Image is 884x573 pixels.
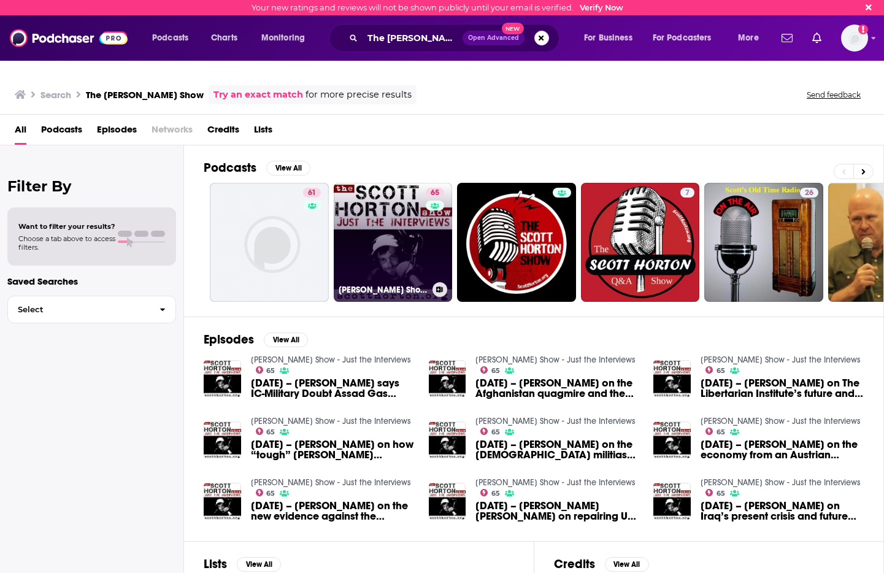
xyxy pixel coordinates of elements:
a: CreditsView All [554,556,649,572]
a: 04/06/17 – Philip Giraldi says IC-Military Doubt Assad Gas Narrative – The Scott Horton Show [251,378,414,399]
span: [DATE] – [PERSON_NAME] [PERSON_NAME] on repairing US-[GEOGRAPHIC_DATA] relations by understanding... [475,501,639,521]
a: 65 [256,489,275,496]
span: [DATE] – [PERSON_NAME] on the economy from an Austrian school perspective – The [PERSON_NAME] Show [701,439,864,460]
input: Search podcasts, credits, & more... [363,28,463,48]
svg: Email not verified [858,25,868,34]
span: New [502,23,524,34]
span: 65 [266,429,275,435]
span: Episodes [97,120,137,145]
span: Charts [211,29,237,47]
span: Networks [152,120,193,145]
span: [DATE] – [PERSON_NAME] on how “tough” [PERSON_NAME] negatively influences Iranian politics, hurts... [251,439,414,460]
img: User Profile [841,25,868,52]
h2: Episodes [204,332,254,347]
span: More [738,29,759,47]
span: Want to filter your results? [18,222,115,231]
span: 65 [717,491,725,496]
span: [DATE] – [PERSON_NAME] on the new evidence against the [PERSON_NAME] administration’s Syrian gas ... [251,501,414,521]
span: 26 [805,187,813,199]
button: View All [605,557,649,572]
button: Send feedback [803,90,864,100]
a: Podchaser - Follow, Share and Rate Podcasts [10,26,128,50]
img: 04/06/17 – Philip Giraldi says IC-Military Doubt Assad Gas Narrative – The Scott Horton Show [204,360,241,398]
span: [DATE] – [PERSON_NAME] on Iraq’s present crisis and future prospects – The [PERSON_NAME] Show [701,501,864,521]
span: Monitoring [261,29,305,47]
span: Select [8,306,150,313]
a: 04/14/17 – Gareth Porter on the new evidence against the Trump administration’s Syrian gas attack... [251,501,414,521]
a: 61 [303,188,321,198]
span: For Podcasters [653,29,712,47]
img: 04/14/17 – Gareth Porter on the new evidence against the Trump administration’s Syrian gas attack... [204,483,241,520]
a: Scott Horton Show - Just the Interviews [251,416,411,426]
a: 65 [480,366,500,374]
h2: Podcasts [204,160,256,175]
a: 26 [704,183,823,302]
a: 65 [480,428,500,435]
img: 04/10/17 – Robert Murphy on the economy from an Austrian school perspective – The Scott Horton Show [653,421,691,459]
button: View All [237,557,281,572]
a: Verify Now [580,3,623,12]
a: Scott Horton Show - Just the Interviews [475,355,636,365]
button: Open AdvancedNew [463,31,525,45]
span: [DATE] – [PERSON_NAME] on the [DEMOGRAPHIC_DATA] militias fighting on the front lines in [GEOGRAP... [475,439,639,460]
span: 65 [491,368,500,374]
img: 04/07/17 – Muhammad Sahimi on how “tough” US policy negatively influences Iranian politics, hurts... [204,421,241,459]
span: 65 [717,368,725,374]
button: open menu [144,28,204,48]
button: open menu [253,28,321,48]
a: 65 [705,489,725,496]
a: 04/03/17 – Patrick Osgood on Iraq’s present crisis and future prospects – The Scott Horton Show [701,501,864,521]
span: 65 [431,187,439,199]
div: Search podcasts, credits, & more... [340,24,571,52]
span: 65 [266,491,275,496]
p: Saved Searches [7,275,176,287]
span: 61 [308,187,316,199]
h3: Search [40,89,71,101]
a: Try an exact match [213,88,303,102]
a: 65[PERSON_NAME] Show - Just the Interviews [334,183,453,302]
a: Scott Horton Show - Just the Interviews [475,477,636,488]
button: open menu [645,28,729,48]
img: 03/31/17 – Robert David English on repairing US-Russia relations by understanding US meddling in ... [429,483,466,520]
button: View All [266,161,310,175]
a: Credits [207,120,239,145]
span: [DATE] – [PERSON_NAME] on The Libertarian Institute’s future and [PERSON_NAME] on North Korea – T... [701,378,864,399]
h2: Credits [554,556,595,572]
a: Scott Horton Show - Just the Interviews [701,477,861,488]
a: Scott Horton Show - Just the Interviews [701,355,861,365]
a: 04/10/17 – Robert Murphy on the economy from an Austrian school perspective – The Scott Horton Show [701,439,864,460]
button: Show profile menu [841,25,868,52]
a: Scott Horton Show - Just the Interviews [251,477,411,488]
a: Charts [203,28,245,48]
a: 65 [705,366,725,374]
span: 65 [491,491,500,496]
span: Open Advanced [468,35,519,41]
a: 04/28/17 – Sheldon Richman on The Libertarian Institute’s future and US policy on North Korea – T... [653,360,691,398]
a: 04/28/17 – Sheldon Richman on The Libertarian Institute’s future and US policy on North Korea – T... [701,378,864,399]
button: Select [7,296,176,323]
span: 65 [266,368,275,374]
a: 65 [705,428,725,435]
a: 65 [480,489,500,496]
a: ListsView All [204,556,281,572]
a: 61 [210,183,329,302]
h3: The [PERSON_NAME] Show [86,89,204,101]
button: open menu [575,28,648,48]
img: 04/03/17 – Patrick Osgood on Iraq’s present crisis and future prospects – The Scott Horton Show [653,483,691,520]
button: open menu [729,28,774,48]
a: Lists [254,120,272,145]
a: 65 [256,428,275,435]
span: All [15,120,26,145]
h3: [PERSON_NAME] Show - Just the Interviews [339,285,428,295]
button: View All [264,333,308,347]
span: 65 [491,429,500,435]
h2: Lists [204,556,227,572]
div: Your new ratings and reviews will not be shown publicly until your email is verified. [252,3,623,12]
span: Podcasts [152,29,188,47]
a: Scott Horton Show - Just the Interviews [701,416,861,426]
